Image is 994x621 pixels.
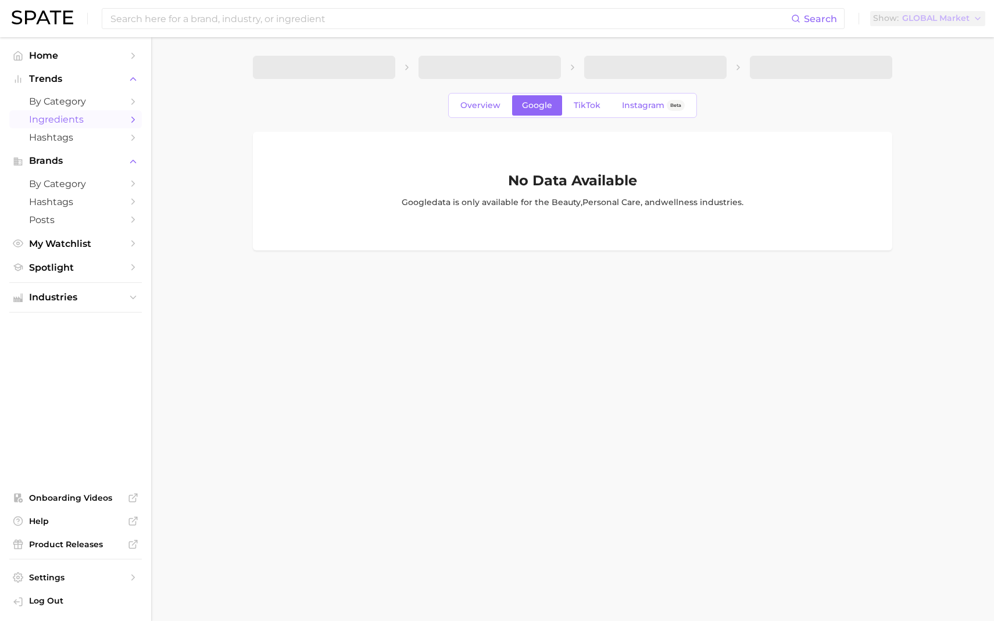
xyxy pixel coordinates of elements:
span: Search [804,13,837,24]
a: Overview [450,95,510,116]
button: Trends [9,70,142,88]
span: Home [29,50,122,61]
img: SPATE [12,10,73,24]
span: Overview [460,100,500,110]
a: Spotlight [9,259,142,277]
span: Posts [29,214,122,225]
span: Spotlight [29,262,122,273]
span: Log Out [29,595,133,606]
span: Google [522,100,552,110]
span: wellness [661,197,698,207]
h1: No Data Available [508,174,637,188]
span: GLOBAL Market [902,15,970,21]
a: by Category [9,92,142,110]
span: TikTok [574,100,600,110]
span: Beta [670,100,681,110]
span: Product Releases [29,539,122,550]
button: Industries [9,289,142,306]
button: ShowGLOBAL Market [870,11,985,26]
a: Google [512,95,562,116]
span: personal care [582,197,641,207]
span: by Category [29,178,122,189]
a: TikTok [564,95,610,116]
span: Onboarding Videos [29,493,122,503]
span: by Category [29,96,122,107]
a: Onboarding Videos [9,489,142,507]
span: Brands [29,156,122,166]
span: Show [873,15,899,21]
span: Trends [29,74,122,84]
span: Ingredients [29,114,122,125]
span: Instagram [622,100,664,110]
a: Ingredients [9,110,142,128]
a: Log out. Currently logged in with e-mail giulia.cunha@iff.com. [9,592,142,612]
span: Industries [29,292,122,303]
a: Product Releases [9,536,142,553]
a: Help [9,512,142,530]
span: Settings [29,572,122,583]
span: Hashtags [29,196,122,207]
button: Brands [9,152,142,170]
a: Posts [9,211,142,229]
a: InstagramBeta [612,95,695,116]
span: My Watchlist [29,238,122,249]
a: by Category [9,175,142,193]
a: Hashtags [9,193,142,211]
span: Help [29,516,122,526]
span: beauty [552,197,581,207]
a: Hashtags [9,128,142,146]
a: Settings [9,569,142,586]
input: Search here for a brand, industry, or ingredient [109,9,791,28]
span: Hashtags [29,132,122,143]
p: Google data is only available for the , , and industr ies . [402,196,743,209]
a: My Watchlist [9,235,142,253]
a: Home [9,46,142,64]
